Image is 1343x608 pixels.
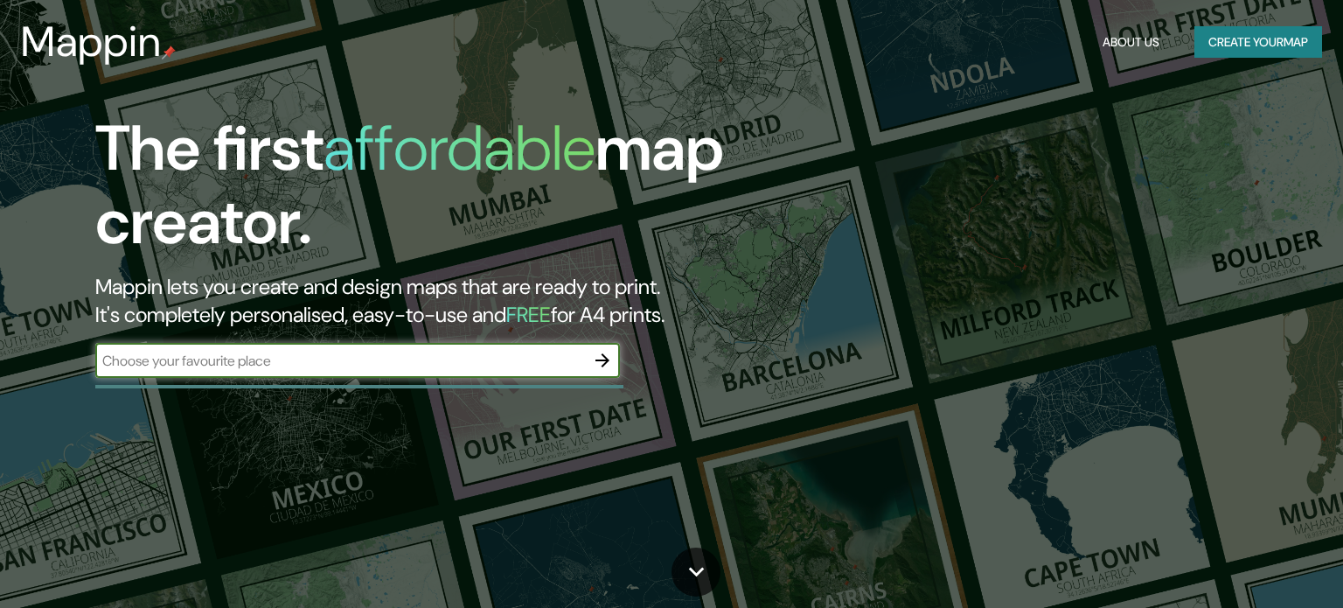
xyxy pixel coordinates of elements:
h3: Mappin [21,17,162,66]
img: mappin-pin [162,45,176,59]
h5: FREE [506,301,551,328]
button: Create yourmap [1194,26,1322,59]
h1: affordable [324,108,595,189]
input: Choose your favourite place [95,351,585,371]
h2: Mappin lets you create and design maps that are ready to print. It's completely personalised, eas... [95,273,767,329]
h1: The first map creator. [95,112,767,273]
button: About Us [1096,26,1166,59]
iframe: Help widget launcher [1187,540,1324,589]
